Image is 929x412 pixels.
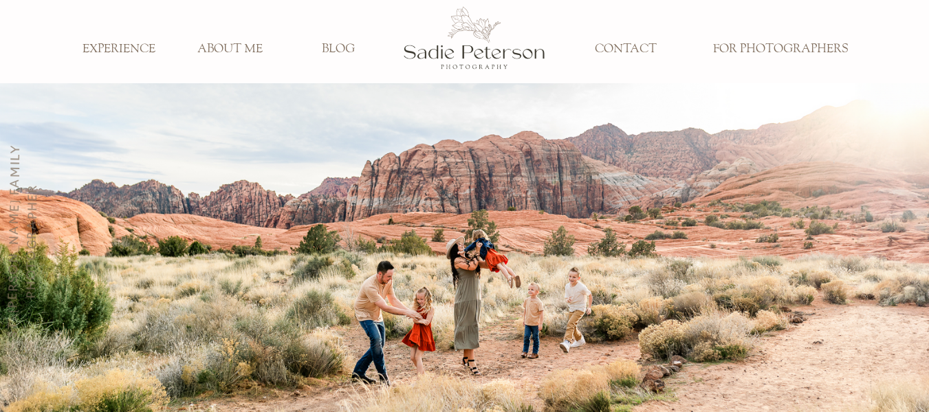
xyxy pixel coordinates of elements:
[856,373,872,405] h3: St. [PERSON_NAME] Family PHotographer
[703,42,858,57] a: FOR PHOTOGRAPHERS
[580,42,671,57] a: CONTACT
[3,105,23,376] h3: St. [PERSON_NAME] family photographer
[185,42,276,57] a: ABOUT ME
[74,42,164,57] a: EXPERIENCE
[293,42,384,57] a: BLOG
